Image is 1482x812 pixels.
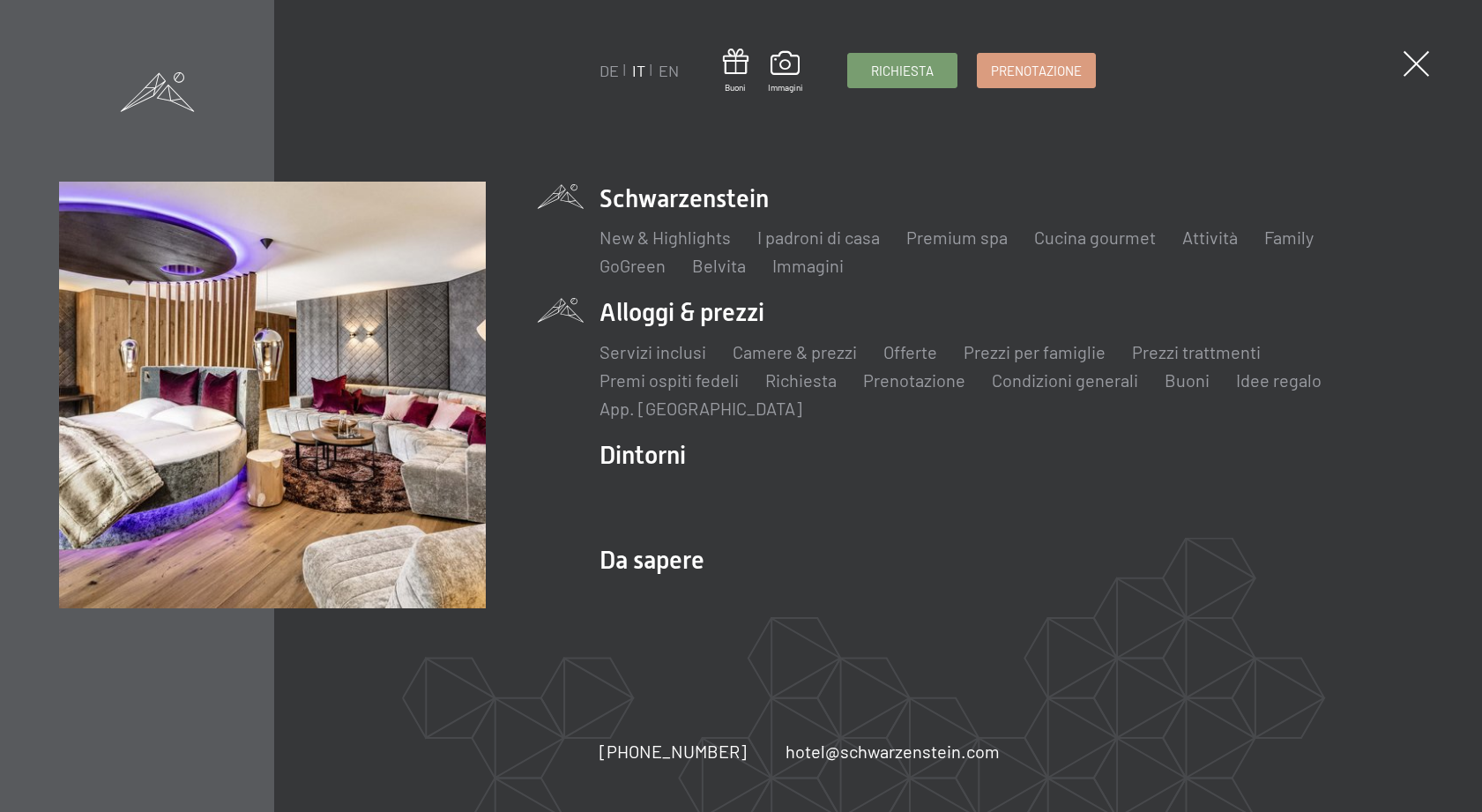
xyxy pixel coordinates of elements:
[692,255,746,276] a: Belvita
[600,398,802,419] a: App. [GEOGRAPHIC_DATA]
[600,369,739,391] a: Premi ospiti fedeli
[991,62,1082,80] span: Prenotazione
[1165,369,1210,391] a: Buoni
[765,369,837,391] a: Richiesta
[632,61,645,80] a: IT
[723,48,748,93] a: Buoni
[863,369,965,391] a: Prenotazione
[757,227,880,248] a: I padroni di casa
[600,341,706,362] a: Servizi inclusi
[600,255,666,276] a: GoGreen
[906,227,1008,248] a: Premium spa
[768,81,803,93] span: Immagini
[964,341,1106,362] a: Prezzi per famiglie
[600,61,619,80] a: DE
[768,51,803,93] a: Immagini
[600,741,747,762] span: [PHONE_NUMBER]
[978,54,1095,87] a: Prenotazione
[659,61,679,80] a: EN
[733,341,857,362] a: Camere & prezzi
[883,341,937,362] a: Offerte
[992,369,1138,391] a: Condizioni generali
[772,255,844,276] a: Immagini
[1264,227,1314,248] a: Family
[786,739,1000,764] a: hotel@schwarzenstein.com
[1236,369,1322,391] a: Idee regalo
[871,62,934,80] span: Richiesta
[600,227,731,248] a: New & Highlights
[600,739,747,764] a: [PHONE_NUMBER]
[1132,341,1261,362] a: Prezzi trattmenti
[1034,227,1156,248] a: Cucina gourmet
[848,54,957,87] a: Richiesta
[723,81,748,93] span: Buoni
[1182,227,1238,248] a: Attività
